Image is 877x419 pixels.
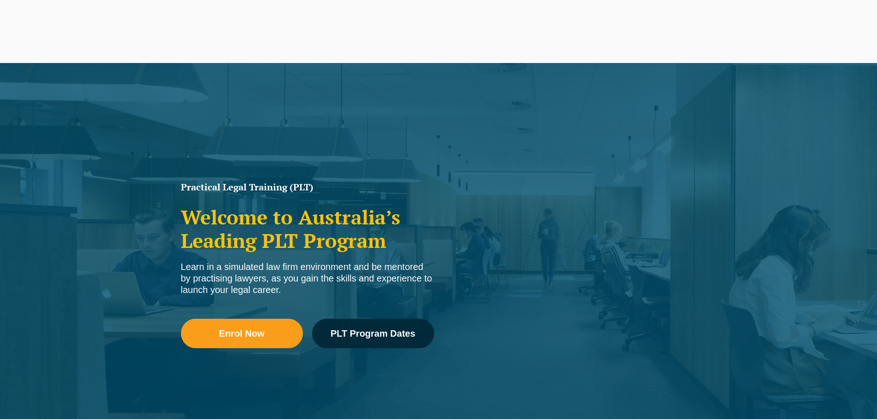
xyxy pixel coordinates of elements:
h2: Welcome to Australia’s Leading PLT Program [181,206,434,252]
h1: Practical Legal Training (PLT) [181,183,434,192]
a: PLT Program Dates [312,319,434,348]
div: Learn in a simulated law firm environment and be mentored by practising lawyers, as you gain the ... [181,261,434,296]
span: Enrol Now [219,329,265,338]
span: PLT Program Dates [331,329,415,338]
a: Enrol Now [181,319,303,348]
